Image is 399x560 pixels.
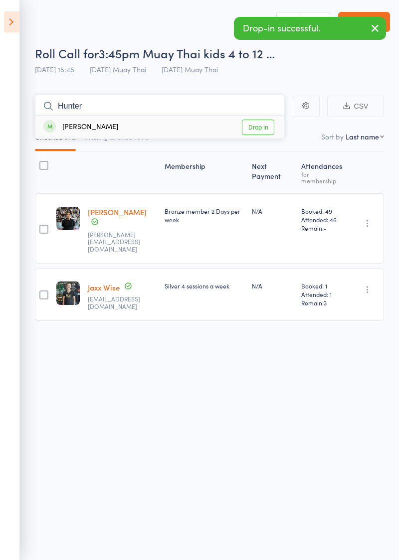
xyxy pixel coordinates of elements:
[248,156,297,189] div: Next Payment
[85,128,149,151] button: Waiting to check in0
[301,298,344,307] span: Remain:
[56,207,80,230] img: image1725860866.png
[327,96,384,117] button: CSV
[301,281,344,290] span: Booked: 1
[35,64,74,74] span: [DATE] 15:45
[88,295,153,310] small: Jack@gmail.com
[162,64,218,74] span: [DATE] Muay Thai
[297,156,348,189] div: Atten­dances
[346,132,379,141] div: Last name
[56,281,80,305] img: image1752471604.png
[35,128,76,151] button: Checked in2
[161,156,248,189] div: Membership
[242,120,274,135] a: Drop in
[338,12,390,32] a: Exit roll call
[88,282,120,292] a: Jaxx Wise
[35,45,99,61] span: Roll Call for
[43,122,118,133] div: [PERSON_NAME]
[301,207,344,215] span: Booked: 49
[301,290,344,298] span: Attended: 1
[165,207,244,224] div: Bronze member 2 Days per week
[88,231,153,253] small: Turner@gmail.com
[88,207,147,217] a: [PERSON_NAME]
[324,298,327,307] span: 3
[301,215,344,224] span: Attended: 46
[234,17,386,40] div: Drop-in successful.
[252,281,293,290] div: N/A
[35,95,284,118] input: Search by name
[301,224,344,232] span: Remain:
[301,171,344,184] div: for membership
[90,64,146,74] span: [DATE] Muay Thai
[324,224,327,232] span: -
[252,207,293,215] div: N/A
[99,45,275,61] span: 3:45pm Muay Thai kids 4 to 12 …
[165,281,244,290] div: Silver 4 sessions a week
[321,132,344,141] label: Sort by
